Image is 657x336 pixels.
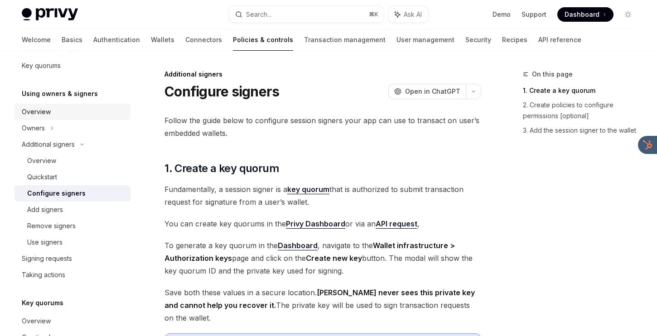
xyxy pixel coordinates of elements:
h5: Using owners & signers [22,88,98,99]
div: Quickstart [27,172,57,182]
a: Connectors [185,29,222,51]
button: Search...⌘K [229,6,384,23]
a: 2. Create policies to configure permissions [optional] [523,98,643,123]
span: ⌘ K [369,11,378,18]
img: light logo [22,8,78,21]
div: Remove signers [27,221,76,231]
a: 3. Add the session signer to the wallet [523,123,643,138]
span: To generate a key quorum in the , navigate to the page and click on the button. The modal will sh... [164,239,481,277]
a: 1. Create a key quorum [523,83,643,98]
span: Save both these values in a secure location. The private key will be used to sign transaction req... [164,286,481,324]
a: Policies & controls [233,29,293,51]
div: Overview [22,106,51,117]
a: Taking actions [14,267,130,283]
a: Demo [493,10,511,19]
div: Signing requests [22,253,72,264]
a: Privy Dashboard [286,219,345,229]
span: Dashboard [565,10,599,19]
span: Follow the guide below to configure session signers your app can use to transact on user’s embedd... [164,114,481,139]
span: Open in ChatGPT [405,87,460,96]
a: Remove signers [14,218,130,234]
a: API reference [538,29,581,51]
div: Additional signers [164,70,481,79]
a: Dashboard [278,241,318,250]
h5: Key quorums [22,298,63,308]
button: Toggle dark mode [621,7,635,22]
a: Add signers [14,202,130,218]
span: 1. Create a key quorum [164,161,279,176]
div: Overview [22,316,51,326]
span: Ask AI [404,10,422,19]
a: Dashboard [557,7,614,22]
a: Key quorums [14,58,130,74]
span: You can create key quorums in the or via an , [164,217,481,230]
div: Overview [27,155,56,166]
a: Configure signers [14,185,130,202]
a: Recipes [502,29,527,51]
button: Open in ChatGPT [388,84,466,99]
div: Configure signers [27,188,86,199]
a: Overview [14,104,130,120]
div: Key quorums [22,60,61,71]
a: Use signers [14,234,130,250]
strong: [PERSON_NAME] never sees this private key and cannot help you recover it. [164,288,475,310]
a: Security [465,29,491,51]
strong: Create new key [306,254,362,263]
button: Ask AI [388,6,428,23]
a: Transaction management [304,29,386,51]
a: Signing requests [14,250,130,267]
a: key quorum [287,185,329,194]
a: Support [522,10,546,19]
div: Owners [22,123,45,134]
a: Overview [14,153,130,169]
div: Additional signers [22,139,75,150]
a: Wallets [151,29,174,51]
a: Quickstart [14,169,130,185]
a: Basics [62,29,82,51]
div: Add signers [27,204,63,215]
div: Taking actions [22,269,65,280]
a: Welcome [22,29,51,51]
a: User management [396,29,454,51]
div: Use signers [27,237,63,248]
span: Fundamentally, a session signer is a that is authorized to submit transaction request for signatu... [164,183,481,208]
a: Authentication [93,29,140,51]
a: Overview [14,313,130,329]
a: API request [376,219,417,229]
div: Search... [246,9,271,20]
span: On this page [532,69,573,80]
h1: Configure signers [164,83,279,100]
